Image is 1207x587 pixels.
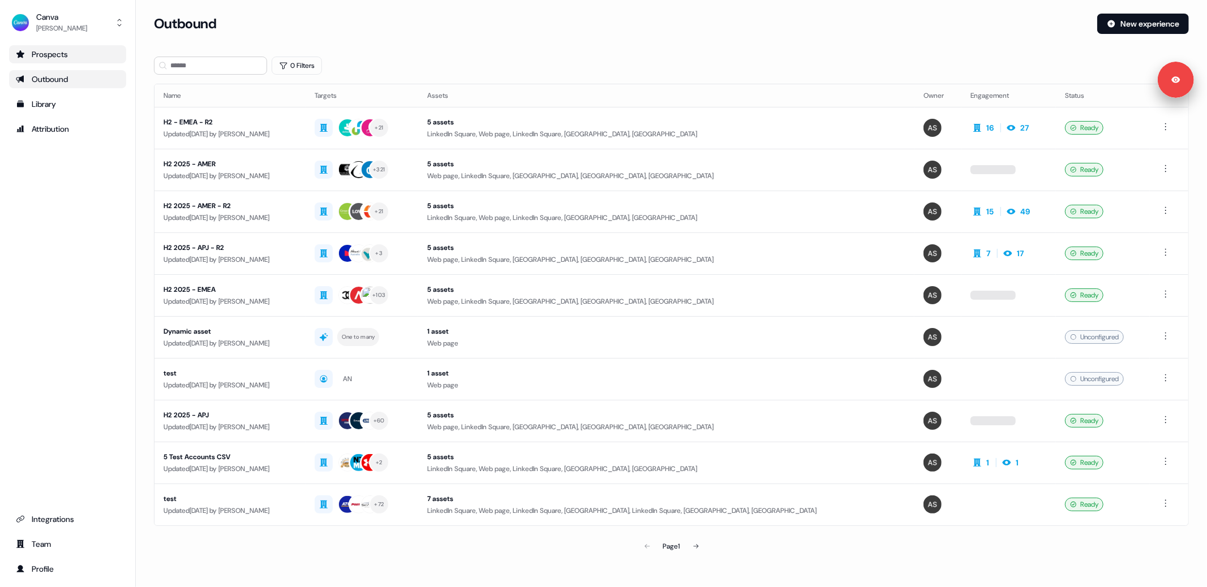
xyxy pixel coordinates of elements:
div: 5 assets [427,409,905,421]
th: Name [154,84,306,107]
div: Updated [DATE] by [PERSON_NAME] [164,128,297,140]
div: 15 [986,206,994,217]
div: Web page [427,379,905,391]
div: Dynamic asset [164,326,297,337]
div: Web page, LinkedIn Square, [GEOGRAPHIC_DATA], [GEOGRAPHIC_DATA], [GEOGRAPHIC_DATA] [427,254,905,265]
div: test [164,493,297,504]
div: 27 [1020,122,1029,133]
a: Go to outbound experience [9,70,126,88]
div: Updated [DATE] by [PERSON_NAME] [164,421,297,433]
img: Anna [923,244,942,262]
th: Owner [914,84,961,107]
div: Updated [DATE] by [PERSON_NAME] [164,379,297,391]
div: LinkedIn Square, Web page, LinkedIn Square, [GEOGRAPHIC_DATA], [GEOGRAPHIC_DATA] [427,212,905,223]
div: + 72 [374,499,384,510]
div: Web page, LinkedIn Square, [GEOGRAPHIC_DATA], [GEOGRAPHIC_DATA], [GEOGRAPHIC_DATA] [427,296,905,307]
div: 7 assets [427,493,905,504]
div: Ready [1065,456,1103,469]
div: 5 assets [427,451,905,463]
div: + 2 [376,457,383,468]
div: 1 [986,457,989,468]
h3: Outbound [154,15,216,32]
th: Assets [418,84,914,107]
div: Page 1 [663,541,680,552]
div: 5 assets [427,284,905,295]
div: 17 [1017,248,1024,259]
div: + 21 [375,123,383,133]
div: 5 assets [427,200,905,212]
div: Ready [1065,288,1103,302]
div: H2 2025 - AMER [164,158,297,170]
a: Go to integrations [9,510,126,528]
div: LinkedIn Square, Web page, LinkedIn Square, [GEOGRAPHIC_DATA], [GEOGRAPHIC_DATA] [427,463,905,474]
div: Ready [1065,205,1103,218]
div: 1 [1016,457,1019,468]
img: Anna [923,495,942,513]
button: 0 Filters [272,57,322,75]
th: Targets [306,84,419,107]
div: 1 asset [427,326,905,337]
div: + 3 [375,248,383,258]
div: Web page [427,338,905,349]
div: 5 Test Accounts CSV [164,451,297,463]
img: Anna [923,370,942,388]
a: Go to attribution [9,120,126,138]
div: 49 [1020,206,1030,217]
div: 16 [986,122,994,133]
div: Library [16,98,119,110]
img: Anna [923,286,942,304]
th: Engagement [961,84,1056,107]
div: Updated [DATE] by [PERSON_NAME] [164,338,297,349]
div: Updated [DATE] by [PERSON_NAME] [164,463,297,474]
div: Updated [DATE] by [PERSON_NAME] [164,170,297,182]
div: LinkedIn Square, Web page, LinkedIn Square, [GEOGRAPHIC_DATA], [GEOGRAPHIC_DATA] [427,128,905,140]
div: Profile [16,563,119,575]
button: Canva[PERSON_NAME] [9,9,126,36]
div: 1 asset [427,368,905,379]
img: Anna [923,161,942,179]
div: + 103 [372,290,385,300]
div: Prospects [16,49,119,60]
img: Anna [923,454,942,472]
div: Integrations [16,513,119,525]
img: Anna [923,328,942,346]
div: Ready [1065,247,1103,260]
div: + 21 [375,206,383,217]
a: Go to templates [9,95,126,113]
div: Updated [DATE] by [PERSON_NAME] [164,505,297,516]
img: Anna [923,202,942,221]
div: 5 assets [427,158,905,170]
div: One to many [342,332,375,342]
div: Updated [DATE] by [PERSON_NAME] [164,296,297,307]
div: Updated [DATE] by [PERSON_NAME] [164,212,297,223]
div: + 60 [373,416,385,426]
div: H2 - EMEA - R2 [164,116,297,128]
a: Go to prospects [9,45,126,63]
div: + 321 [373,165,385,175]
div: Unconfigured [1065,330,1124,344]
div: [PERSON_NAME] [36,23,87,34]
div: Ready [1065,498,1103,511]
div: Unconfigured [1065,372,1124,386]
div: Web page, LinkedIn Square, [GEOGRAPHIC_DATA], [GEOGRAPHIC_DATA], [GEOGRAPHIC_DATA] [427,421,905,433]
div: Attribution [16,123,119,135]
div: AN [343,373,352,385]
div: H2 2025 - AMER - R2 [164,200,297,212]
div: H2 2025 - APJ [164,409,297,421]
div: Ready [1065,121,1103,135]
div: Outbound [16,74,119,85]
div: H2 2025 - APJ - R2 [164,242,297,253]
th: Status [1056,84,1150,107]
a: Go to profile [9,560,126,578]
img: Anna [923,119,942,137]
div: Ready [1065,163,1103,176]
img: Anna [923,412,942,430]
div: H2 2025 - EMEA [164,284,297,295]
div: LinkedIn Square, Web page, LinkedIn Square, [GEOGRAPHIC_DATA], LinkedIn Square, [GEOGRAPHIC_DATA]... [427,505,905,516]
div: Team [16,538,119,550]
div: Updated [DATE] by [PERSON_NAME] [164,254,297,265]
div: Ready [1065,414,1103,428]
a: Go to team [9,535,126,553]
div: Canva [36,11,87,23]
div: 7 [986,248,990,259]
